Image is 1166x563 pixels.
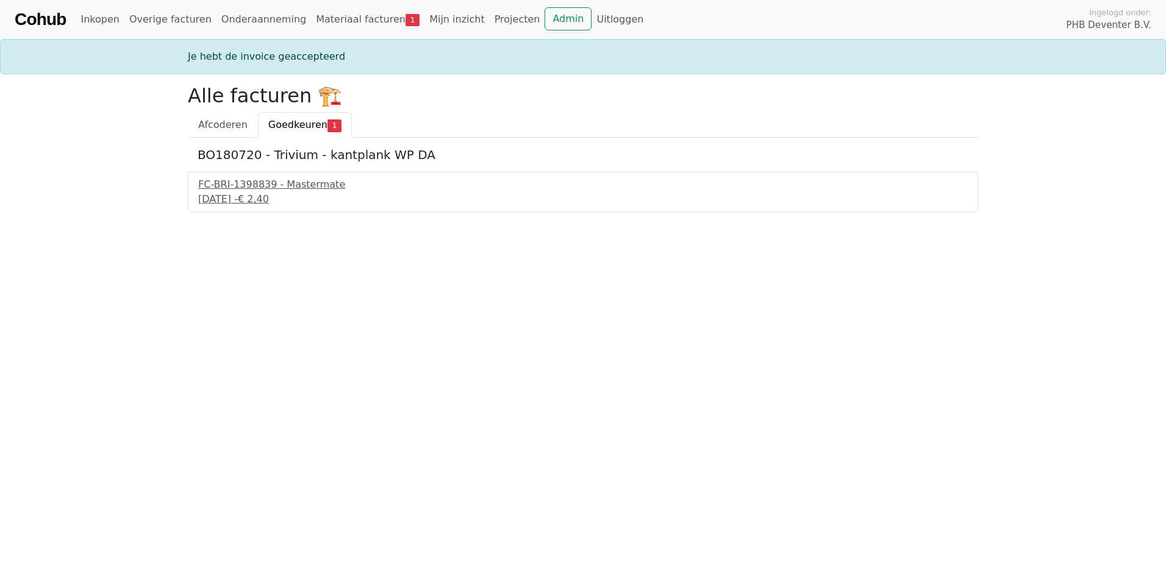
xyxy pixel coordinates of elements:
a: Mijn inzicht [424,7,490,32]
span: 1 [406,14,420,26]
a: Afcoderen [188,112,258,138]
h5: BO180720 - Trivium - kantplank WP DA [198,147,968,162]
span: PHB Deventer B.V. [1066,18,1151,32]
a: Onderaanneming [216,7,311,32]
a: Materiaal facturen1 [311,7,424,32]
h2: Alle facturen 🏗️ [188,84,978,107]
a: Admin [545,7,592,30]
a: FC-BRI-1398839 - Mastermate[DATE] -€ 2,40 [198,177,968,207]
span: 1 [327,119,342,132]
span: Goedkeuren [268,119,327,130]
a: Overige facturen [124,7,216,32]
a: Projecten [490,7,545,32]
span: Ingelogd onder: [1089,7,1151,18]
a: Cohub [15,5,66,34]
span: € 2,40 [238,193,269,205]
div: FC-BRI-1398839 - Mastermate [198,177,968,192]
span: Afcoderen [198,119,248,130]
div: Je hebt de invoice geaccepteerd [181,49,985,64]
div: [DATE] - [198,192,968,207]
a: Goedkeuren1 [258,112,352,138]
a: Uitloggen [592,7,648,32]
a: Inkopen [76,7,124,32]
